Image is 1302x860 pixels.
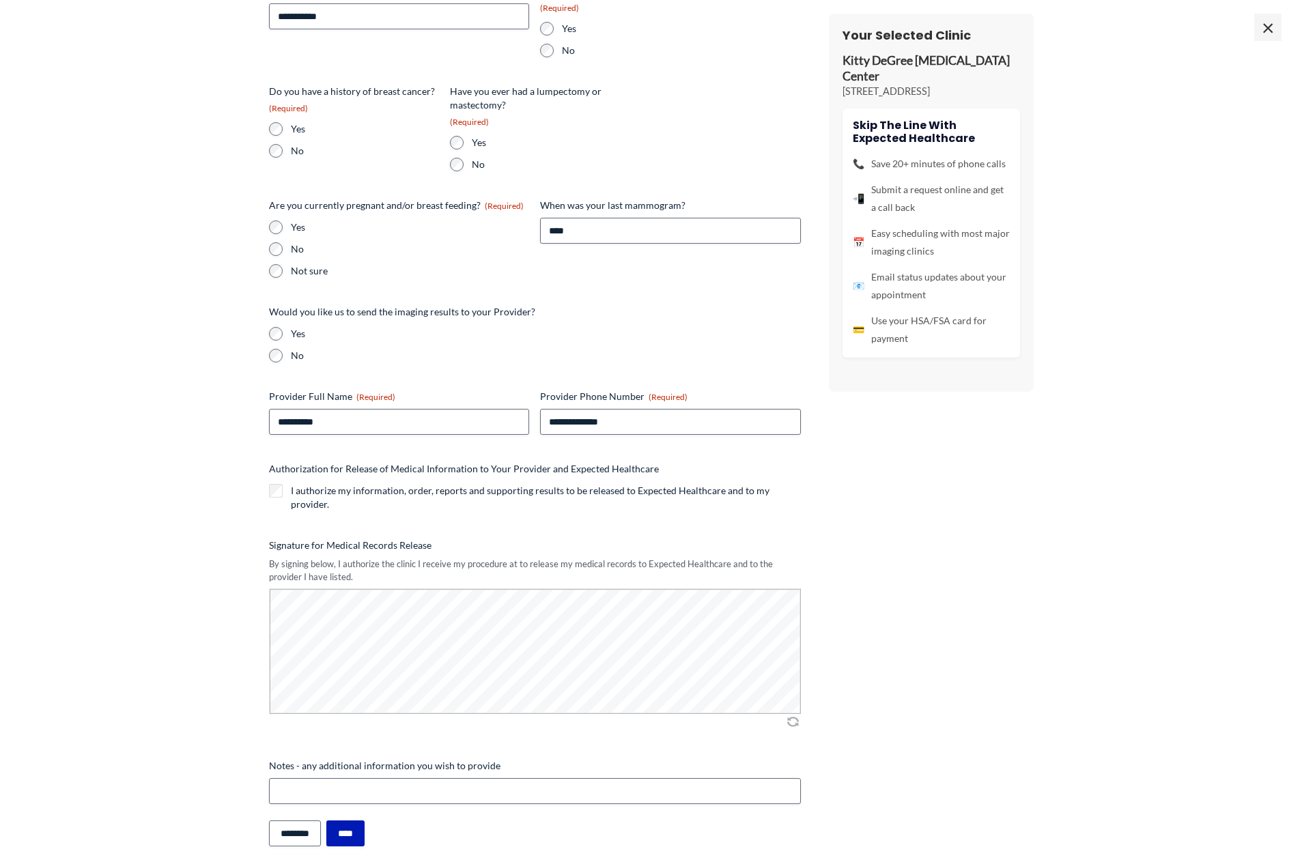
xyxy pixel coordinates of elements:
span: 💳 [853,321,864,339]
span: 📞 [853,155,864,173]
label: Yes [291,122,439,136]
label: I authorize my information, order, reports and supporting results to be released to Expected Heal... [291,484,802,511]
li: Email status updates about your appointment [853,268,1010,304]
label: Yes [562,22,710,35]
li: Submit a request online and get a call back [853,181,1010,216]
span: 📅 [853,233,864,251]
span: 📧 [853,277,864,295]
span: (Required) [269,103,308,113]
legend: Do you have a history of breast cancer? [269,85,439,114]
label: Provider Full Name [269,390,530,403]
label: Yes [472,136,620,149]
label: No [291,349,802,362]
span: (Required) [485,201,524,211]
li: Use your HSA/FSA card for payment [853,312,1010,347]
li: Easy scheduling with most major imaging clinics [853,225,1010,260]
span: 📲 [853,190,864,207]
label: No [291,144,439,158]
label: Provider Phone Number [540,390,801,403]
h4: Skip the line with Expected Healthcare [853,119,1010,145]
li: Save 20+ minutes of phone calls [853,155,1010,173]
legend: Have you ever had a lumpectomy or mastectomy? [450,85,620,128]
span: × [1254,14,1282,41]
div: By signing below, I authorize the clinic I receive my procedure at to release my medical records ... [269,558,802,583]
span: (Required) [450,117,489,127]
p: Kitty DeGree [MEDICAL_DATA] Center [843,53,1020,85]
legend: Are you currently pregnant and/or breast feeding? [269,199,524,212]
span: (Required) [540,3,579,13]
label: Yes [291,327,802,341]
h3: Your Selected Clinic [843,27,1020,43]
label: Signature for Medical Records Release [269,539,802,552]
label: No [472,158,620,171]
label: When was your last mammogram? [540,199,801,212]
img: Clear Signature [784,715,801,728]
p: [STREET_ADDRESS] [843,85,1020,98]
legend: Would you like us to send the imaging results to your Provider? [269,305,535,319]
legend: Authorization for Release of Medical Information to Your Provider and Expected Healthcare [269,462,659,476]
label: No [562,44,710,57]
span: (Required) [649,392,688,402]
label: No [291,242,530,256]
span: (Required) [356,392,395,402]
label: Notes - any additional information you wish to provide [269,759,802,773]
label: Not sure [291,264,530,278]
label: Yes [291,220,530,234]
